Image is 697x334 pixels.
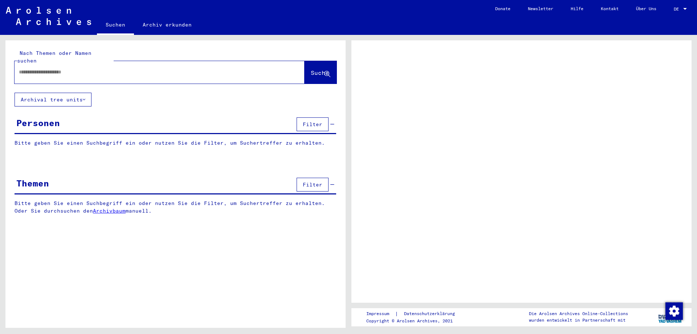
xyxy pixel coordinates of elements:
a: Impressum [366,310,395,318]
a: Archiv erkunden [134,16,200,33]
span: Suche [311,69,329,76]
div: Personen [16,116,60,129]
p: Bitte geben Sie einen Suchbegriff ein oder nutzen Sie die Filter, um Suchertreffer zu erhalten. O... [15,200,337,215]
button: Filter [297,178,329,192]
p: Bitte geben Sie einen Suchbegriff ein oder nutzen Sie die Filter, um Suchertreffer zu erhalten. [15,139,336,147]
mat-label: Nach Themen oder Namen suchen [17,50,91,64]
img: Zustimmung ändern [665,302,683,320]
span: Filter [303,181,322,188]
p: wurden entwickelt in Partnerschaft mit [529,317,628,323]
span: DE [674,7,682,12]
p: Copyright © Arolsen Archives, 2021 [366,318,464,324]
button: Suche [305,61,337,84]
a: Datenschutzerklärung [398,310,464,318]
span: Filter [303,121,322,128]
div: Themen [16,177,49,190]
a: Suchen [97,16,134,35]
button: Filter [297,117,329,131]
img: yv_logo.png [657,308,684,326]
p: Die Arolsen Archives Online-Collections [529,310,628,317]
div: | [366,310,464,318]
button: Archival tree units [15,93,91,106]
img: Arolsen_neg.svg [6,7,91,25]
a: Archivbaum [93,208,126,214]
